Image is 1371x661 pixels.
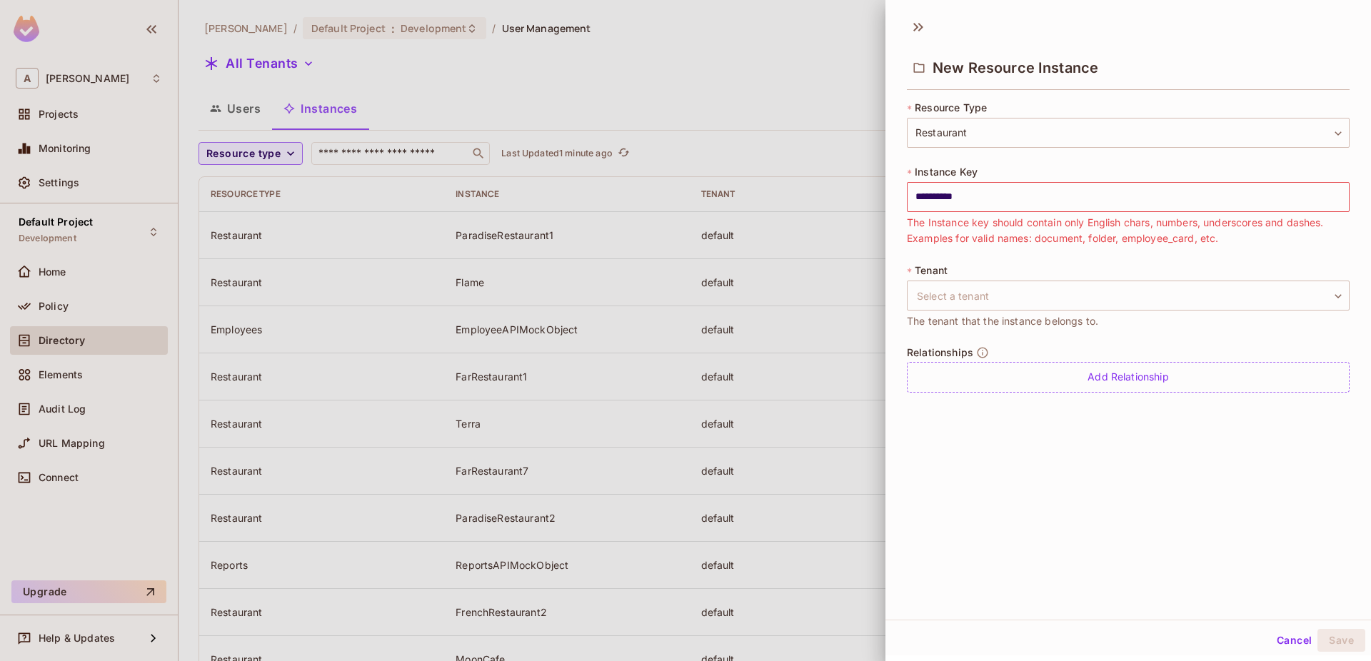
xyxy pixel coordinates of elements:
[907,118,1350,148] div: Restaurant
[915,102,987,113] span: Resource Type
[915,166,978,178] span: Instance Key
[1271,629,1317,652] button: Cancel
[907,313,1098,329] span: The tenant that the instance belongs to.
[907,362,1350,393] div: Add Relationship
[907,215,1350,246] span: The Instance key should contain only English chars, numbers, underscores and dashes. Examples for...
[915,265,948,276] span: Tenant
[907,347,973,358] span: Relationships
[933,59,1098,76] span: New Resource Instance
[1317,629,1365,652] button: Save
